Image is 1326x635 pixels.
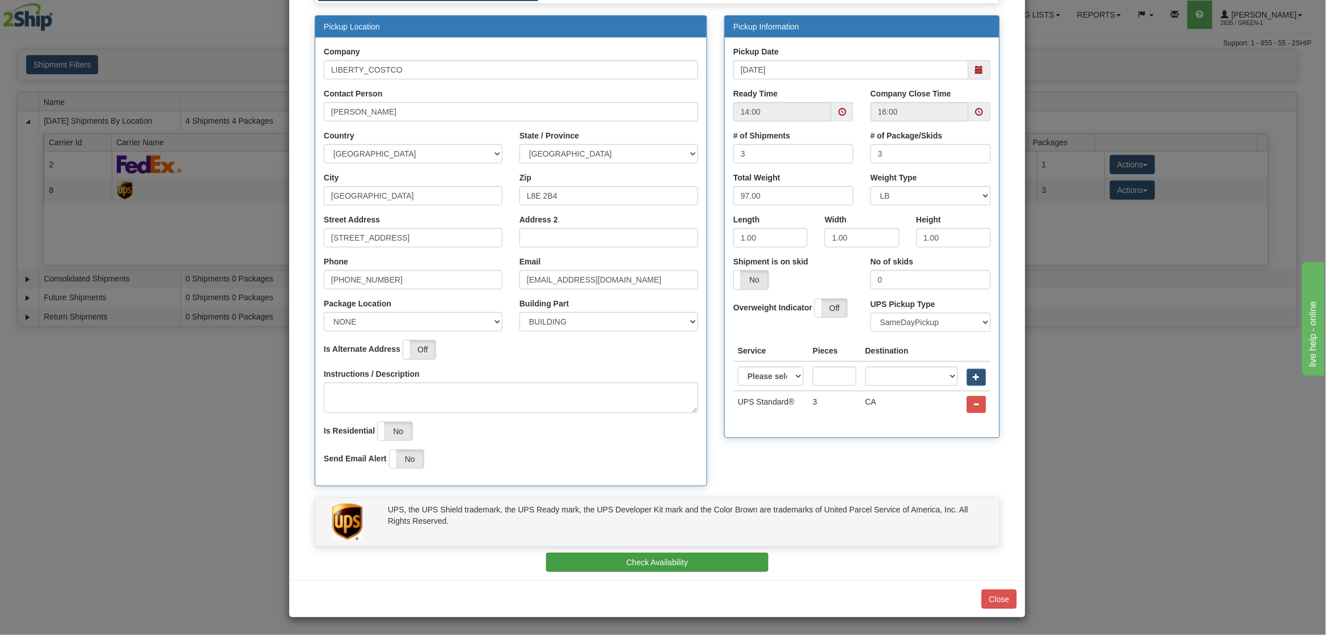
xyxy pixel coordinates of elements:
label: Overweight Indicator [733,302,812,313]
label: # of Shipments [733,130,790,141]
label: Pickup Date [733,46,779,57]
button: Close [982,590,1017,609]
a: Pickup Location [324,22,380,31]
label: UPS Pickup Type [871,298,935,310]
label: Contact Person [324,88,382,99]
label: Is Residential [324,425,375,436]
th: Destination [861,340,962,361]
label: Shipment is on skid [733,256,808,267]
label: Country [324,130,354,141]
label: Building Part [520,298,569,309]
label: City [324,172,339,183]
label: Zip [520,172,531,183]
label: No [378,422,412,440]
label: Instructions / Description [324,368,420,380]
iframe: chat widget [1300,259,1325,375]
label: Is Alternate Address [324,343,400,355]
label: Email [520,256,540,267]
div: live help - online [9,7,105,20]
label: Total Weight [733,172,780,183]
th: Pieces [808,340,861,361]
label: Company Close Time [871,88,951,99]
label: Weight Type [871,172,917,183]
label: Off [403,340,436,359]
label: Street Address [324,214,380,225]
label: Width [825,214,847,225]
button: Check Availability [546,553,769,572]
label: No [734,271,768,289]
label: Off [815,299,847,317]
label: Package Location [324,298,391,309]
label: Height [917,214,941,225]
label: State / Province [520,130,579,141]
label: Company [324,46,360,57]
img: UPS Logo [332,504,362,540]
td: 3 [808,391,861,418]
label: No [390,450,424,468]
div: UPS, the UPS Shield trademark, the UPS Ready mark, the UPS Developer Kit mark and the Color Brown... [379,504,991,527]
label: Send Email Alert [324,453,387,464]
label: Address 2 [520,214,558,225]
label: # of Package/Skids [871,130,943,141]
a: Pickup Information [733,22,799,31]
td: UPS Standard® [733,391,808,418]
td: CA [861,391,962,418]
label: Ready Time [733,88,778,99]
label: No of skids [871,256,913,267]
label: Length [733,214,760,225]
label: Phone [324,256,348,267]
th: Service [733,340,808,361]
